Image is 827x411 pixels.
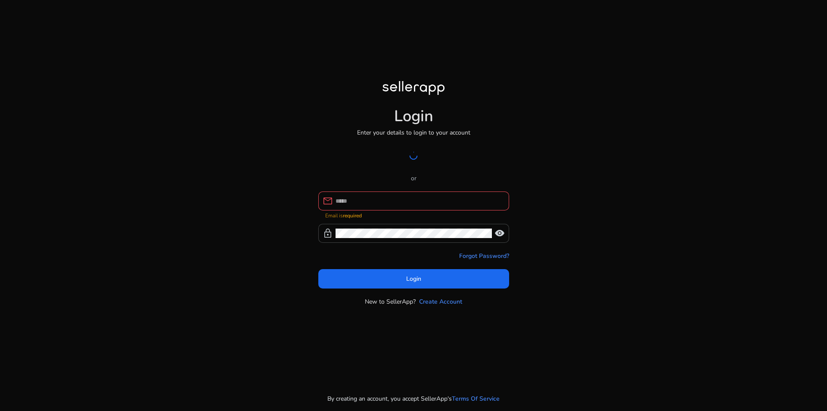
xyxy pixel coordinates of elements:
span: mail [323,196,333,206]
span: visibility [494,228,505,238]
p: Enter your details to login to your account [357,128,470,137]
button: Login [318,269,509,289]
p: New to SellerApp? [365,297,416,306]
a: Create Account [419,297,462,306]
a: Forgot Password? [459,251,509,260]
strong: required [343,212,362,219]
mat-error: Email is [325,210,502,220]
span: lock [323,228,333,238]
span: Login [406,274,421,283]
p: or [318,174,509,183]
a: Terms Of Service [452,394,500,403]
h1: Login [394,107,433,125]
